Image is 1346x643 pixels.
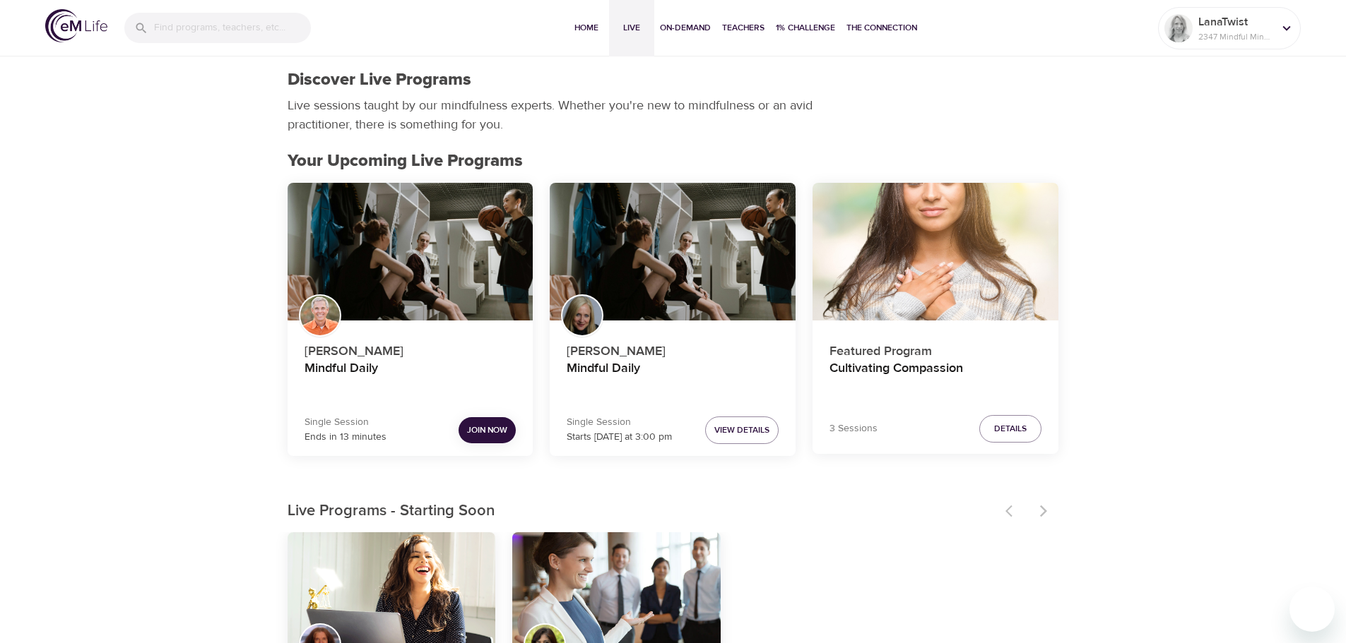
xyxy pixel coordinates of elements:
[830,421,878,436] p: 3 Sessions
[288,96,817,134] p: Live sessions taught by our mindfulness experts. Whether you're new to mindfulness or an avid pra...
[1289,587,1335,632] iframe: Button to launch messaging window
[567,415,672,430] p: Single Session
[305,430,386,445] p: Ends in 13 minutes
[994,421,1027,436] span: Details
[288,183,533,321] button: Mindful Daily
[776,20,835,35] span: 1% Challenge
[722,20,764,35] span: Teachers
[567,430,672,445] p: Starts [DATE] at 3:00 pm
[305,336,516,361] p: [PERSON_NAME]
[813,183,1058,321] button: Cultivating Compassion
[830,336,1041,361] p: Featured Program
[569,20,603,35] span: Home
[459,417,516,443] button: Join Now
[705,416,779,444] button: View Details
[615,20,649,35] span: Live
[1198,13,1273,30] p: LanaTwist
[305,415,386,430] p: Single Session
[45,9,107,42] img: logo
[550,183,796,321] button: Mindful Daily
[288,70,471,90] h1: Discover Live Programs
[288,151,1059,172] h2: Your Upcoming Live Programs
[1164,14,1193,42] img: Remy Sharp
[1198,30,1273,43] p: 2347 Mindful Minutes
[714,423,769,438] span: View Details
[567,361,779,395] h4: Mindful Daily
[830,361,1041,395] h4: Cultivating Compassion
[979,415,1041,443] button: Details
[846,20,917,35] span: The Connection
[288,500,997,523] p: Live Programs - Starting Soon
[467,423,507,438] span: Join Now
[305,361,516,395] h4: Mindful Daily
[660,20,711,35] span: On-Demand
[567,336,779,361] p: [PERSON_NAME]
[154,13,311,43] input: Find programs, teachers, etc...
